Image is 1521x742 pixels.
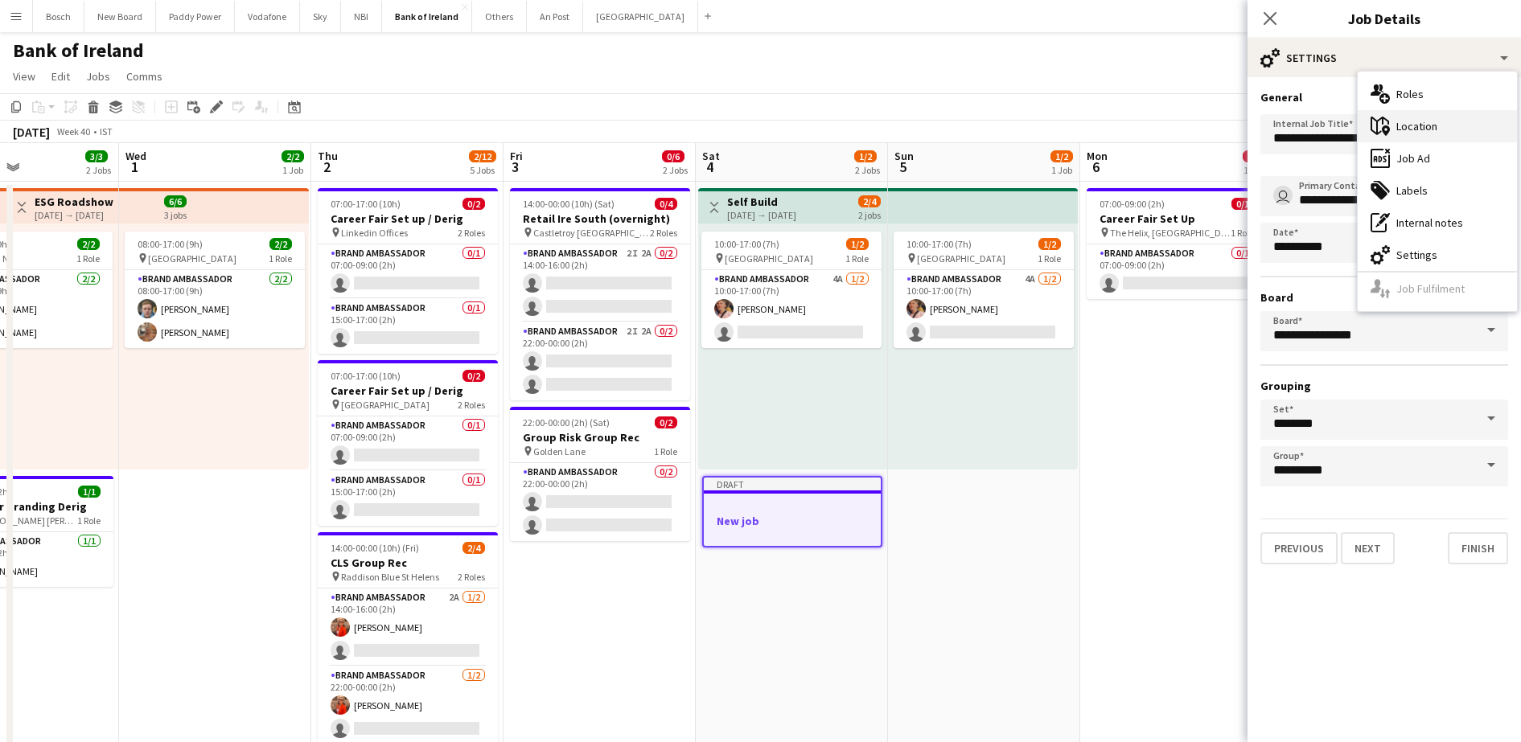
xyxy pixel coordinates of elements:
[727,195,796,209] h3: Self Build
[701,232,882,348] app-job-card: 10:00-17:00 (7h)1/2 [GEOGRAPHIC_DATA]1 RoleBrand Ambassador4A1/210:00-17:00 (7h)[PERSON_NAME]
[1248,8,1521,29] h3: Job Details
[510,188,690,400] app-job-card: 14:00-00:00 (10h) (Sat)0/4Retail Ire South (overnight) Castletroy [GEOGRAPHIC_DATA]2 RolesBrand A...
[125,232,305,348] app-job-card: 08:00-17:00 (9h)2/2 [GEOGRAPHIC_DATA]1 RoleBrand Ambassador2/208:00-17:00 (9h)[PERSON_NAME][PERSO...
[318,188,498,354] app-job-card: 07:00-17:00 (10h)0/2Career Fair Set up / Derig Linkedin Offices2 RolesBrand Ambassador0/107:00-09...
[1358,174,1517,207] div: Labels
[77,238,100,250] span: 2/2
[702,149,720,163] span: Sat
[845,252,869,264] span: 1 Role
[85,150,108,162] span: 3/3
[6,66,42,87] a: View
[470,164,495,176] div: 5 Jobs
[510,322,690,400] app-card-role: Brand Ambassador2I2A0/222:00-00:00 (2h)
[126,69,162,84] span: Comms
[282,150,304,162] span: 2/2
[318,471,498,526] app-card-role: Brand Ambassador0/115:00-17:00 (2h)
[906,238,972,250] span: 10:00-17:00 (7h)
[1087,211,1267,226] h3: Career Fair Set Up
[1087,244,1267,299] app-card-role: Brand Ambassador0/107:00-09:00 (2h)
[727,209,796,221] div: [DATE] → [DATE]
[655,198,677,210] span: 0/4
[1244,164,1264,176] div: 1 Job
[1358,207,1517,239] div: Internal notes
[510,430,690,445] h3: Group Risk Group Rec
[654,445,677,457] span: 1 Role
[45,66,76,87] a: Edit
[1341,532,1395,564] button: Next
[331,542,419,554] span: 14:00-00:00 (10h) (Fri)
[1358,110,1517,142] div: Location
[1087,188,1267,299] div: 07:00-09:00 (2h)0/1Career Fair Set Up The Helix, [GEOGRAPHIC_DATA]1 RoleBrand Ambassador0/107:00-...
[533,227,650,239] span: Castletroy [GEOGRAPHIC_DATA]
[269,252,292,264] span: 1 Role
[655,416,677,428] span: 0/2
[78,486,101,498] span: 1/1
[1448,532,1508,564] button: Finish
[269,238,292,250] span: 2/2
[583,1,698,32] button: [GEOGRAPHIC_DATA]
[662,150,684,162] span: 0/6
[1051,164,1072,176] div: 1 Job
[235,1,300,32] button: Vodafone
[13,39,144,63] h1: Bank of Ireland
[508,158,523,176] span: 3
[1110,227,1231,239] span: The Helix, [GEOGRAPHIC_DATA]
[714,238,779,250] span: 10:00-17:00 (7h)
[51,69,70,84] span: Edit
[120,66,169,87] a: Comms
[1243,150,1265,162] span: 0/1
[331,198,401,210] span: 07:00-17:00 (10h)
[458,227,485,239] span: 2 Roles
[702,476,882,547] app-job-card: DraftNew job
[700,158,720,176] span: 4
[458,571,485,583] span: 2 Roles
[1050,150,1073,162] span: 1/2
[76,252,100,264] span: 1 Role
[100,125,113,137] div: IST
[858,207,881,221] div: 2 jobs
[53,125,93,137] span: Week 40
[510,407,690,541] div: 22:00-00:00 (2h) (Sat)0/2Group Risk Group Rec Golden Lane1 RoleBrand Ambassador0/222:00-00:00 (2h)
[318,588,498,666] app-card-role: Brand Ambassador2A1/214:00-16:00 (2h)[PERSON_NAME]
[80,66,117,87] a: Jobs
[894,232,1074,348] app-job-card: 10:00-17:00 (7h)1/2 [GEOGRAPHIC_DATA]1 RoleBrand Ambassador4A1/210:00-17:00 (7h)[PERSON_NAME]
[331,370,401,382] span: 07:00-17:00 (10h)
[462,370,485,382] span: 0/2
[77,514,101,527] span: 1 Role
[1358,239,1517,271] div: Settings
[510,463,690,541] app-card-role: Brand Ambassador0/222:00-00:00 (2h)
[1087,149,1108,163] span: Mon
[341,227,408,239] span: Linkedin Offices
[917,252,1005,264] span: [GEOGRAPHIC_DATA]
[125,270,305,348] app-card-role: Brand Ambassador2/208:00-17:00 (9h)[PERSON_NAME][PERSON_NAME]
[472,1,527,32] button: Others
[13,124,50,140] div: [DATE]
[523,198,615,210] span: 14:00-00:00 (10h) (Sat)
[33,1,84,32] button: Bosch
[125,149,146,163] span: Wed
[1248,39,1521,77] div: Settings
[469,150,496,162] span: 2/12
[1231,227,1254,239] span: 1 Role
[164,207,187,221] div: 3 jobs
[1038,238,1061,250] span: 1/2
[1260,290,1508,305] h3: Board
[858,195,881,207] span: 2/4
[84,1,156,32] button: New Board
[86,164,111,176] div: 2 Jobs
[318,244,498,299] app-card-role: Brand Ambassador0/107:00-09:00 (2h)
[123,158,146,176] span: 1
[527,1,583,32] button: An Post
[318,360,498,526] app-job-card: 07:00-17:00 (10h)0/2Career Fair Set up / Derig [GEOGRAPHIC_DATA]2 RolesBrand Ambassador0/107:00-0...
[318,555,498,570] h3: CLS Group Rec
[663,164,688,176] div: 2 Jobs
[341,1,382,32] button: NBI
[382,1,472,32] button: Bank of Ireland
[300,1,341,32] button: Sky
[1260,379,1508,393] h3: Grouping
[462,542,485,554] span: 2/4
